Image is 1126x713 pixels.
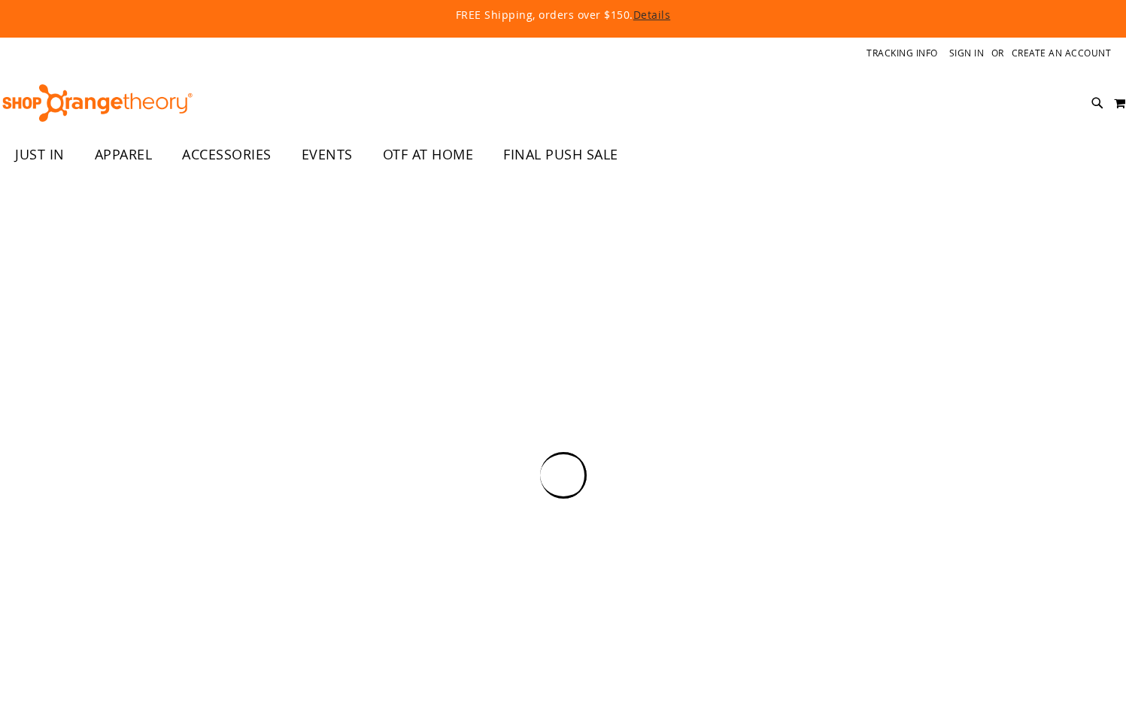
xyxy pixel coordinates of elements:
[15,138,65,171] span: JUST IN
[182,138,272,171] span: ACCESSORIES
[302,138,353,171] span: EVENTS
[633,8,671,22] a: Details
[949,47,985,59] a: Sign In
[1012,47,1112,59] a: Create an Account
[383,138,474,171] span: OTF AT HOME
[167,138,287,172] a: ACCESSORIES
[80,138,168,172] a: APPAREL
[368,138,489,172] a: OTF AT HOME
[488,138,633,172] a: FINAL PUSH SALE
[503,138,618,171] span: FINAL PUSH SALE
[867,47,938,59] a: Tracking Info
[287,138,368,172] a: EVENTS
[111,8,1014,23] p: FREE Shipping, orders over $150.
[95,138,153,171] span: APPAREL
